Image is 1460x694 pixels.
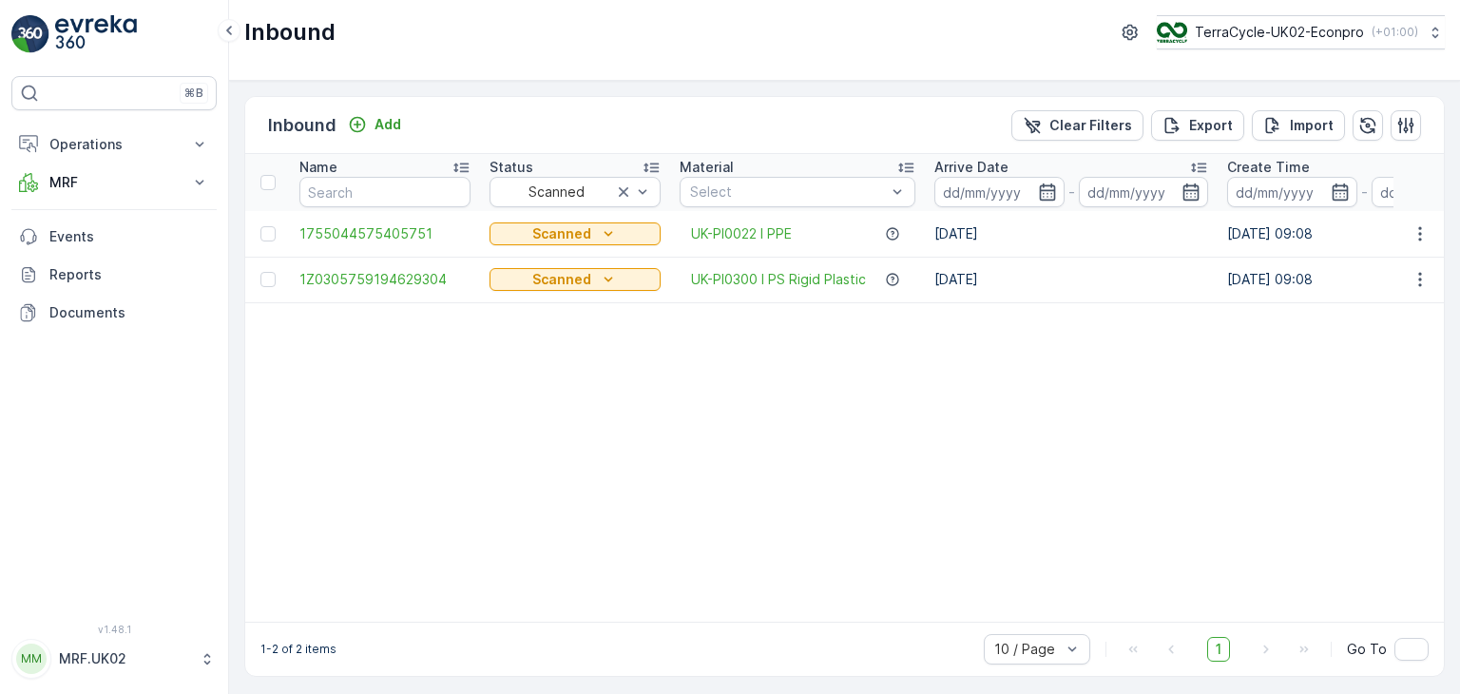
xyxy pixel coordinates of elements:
div: Toggle Row Selected [260,226,276,241]
button: MMMRF.UK02 [11,639,217,679]
button: Add [340,113,409,136]
p: Add [375,115,401,134]
input: dd/mm/yyyy [1079,177,1209,207]
a: Documents [11,294,217,332]
p: Import [1290,116,1334,135]
p: 1-2 of 2 items [260,642,336,657]
p: Inbound [268,112,336,139]
button: MRF [11,164,217,202]
p: TerraCycle-UK02-Econpro [1195,23,1364,42]
div: MM [16,644,47,674]
td: [DATE] [925,257,1218,302]
a: 1755044575405751 [299,224,471,243]
p: Material [680,158,734,177]
p: Reports [49,265,209,284]
p: Events [49,227,209,246]
td: [DATE] [925,211,1218,257]
a: Reports [11,256,217,294]
img: logo_light-DOdMpM7g.png [55,15,137,53]
p: Name [299,158,337,177]
p: Inbound [244,17,336,48]
p: MRF [49,173,179,192]
p: Documents [49,303,209,322]
p: - [1361,181,1368,203]
button: Export [1151,110,1244,141]
span: v 1.48.1 [11,624,217,635]
button: TerraCycle-UK02-Econpro(+01:00) [1157,15,1445,49]
img: logo [11,15,49,53]
p: Operations [49,135,179,154]
button: Import [1252,110,1345,141]
p: ⌘B [184,86,203,101]
p: Create Time [1227,158,1310,177]
p: MRF.UK02 [59,649,190,668]
button: Clear Filters [1011,110,1143,141]
div: Toggle Row Selected [260,272,276,287]
a: UK-PI0022 I PPE [691,224,792,243]
button: Operations [11,125,217,164]
a: UK-PI0300 I PS Rigid Plastic [691,270,866,289]
p: Select [690,183,886,202]
a: Events [11,218,217,256]
p: Export [1189,116,1233,135]
span: 1 [1207,637,1230,662]
img: terracycle_logo_wKaHoWT.png [1157,22,1187,43]
p: - [1068,181,1075,203]
p: Scanned [532,224,591,243]
button: Scanned [490,268,661,291]
input: dd/mm/yyyy [1227,177,1357,207]
span: Go To [1347,640,1387,659]
button: Scanned [490,222,661,245]
p: Arrive Date [934,158,1009,177]
p: Scanned [532,270,591,289]
p: Clear Filters [1049,116,1132,135]
p: Status [490,158,533,177]
input: dd/mm/yyyy [934,177,1065,207]
a: 1Z0305759194629304 [299,270,471,289]
input: Search [299,177,471,207]
p: ( +01:00 ) [1372,25,1418,40]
